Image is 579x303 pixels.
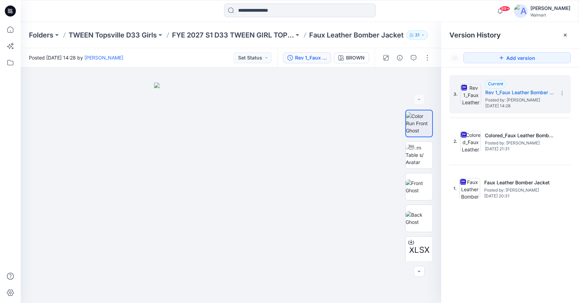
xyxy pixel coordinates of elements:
p: Faux Leather Bomber Jacket [309,30,404,40]
span: 3. [454,91,458,97]
img: Color Run Front Ghost [406,112,432,134]
div: BROWN [346,54,365,62]
div: Walmart [530,12,570,18]
img: Turn Table s/ Avatar [406,144,433,166]
span: Posted by: Gwen Hine [485,97,554,104]
img: avatar [514,4,528,18]
button: BROWN [334,52,369,63]
span: [DATE] 20:31 [484,194,553,198]
img: Back Ghost [406,211,433,226]
button: Add version [463,52,571,63]
h5: Rev 1_Faux Leather Bomber Jacket [485,88,554,97]
a: TWEEN Topsville D33 Girls [69,30,157,40]
img: Colored_Faux Leather Bomber Jacket [460,131,481,152]
span: 2. [454,138,457,144]
button: Show Hidden Versions [449,52,460,63]
img: Front Ghost [406,180,433,194]
span: Version History [449,31,501,39]
span: 1. [454,185,457,192]
a: Folders [29,30,53,40]
span: 99+ [500,6,510,11]
button: 31 [406,30,428,40]
span: Current [488,81,503,86]
h5: Colored_Faux Leather Bomber Jacket [485,131,554,140]
span: Posted [DATE] 14:28 by [29,54,123,61]
h5: Faux Leather Bomber Jacket [484,178,553,187]
span: [DATE] 14:28 [485,104,554,108]
button: Rev 1_Faux Leather Bomber Jacket [283,52,331,63]
span: [DATE] 21:31 [485,147,554,151]
button: Close [562,32,568,38]
img: Faux Leather Bomber Jacket [459,178,480,199]
span: XLSX [409,244,429,256]
div: [PERSON_NAME] [530,4,570,12]
p: 31 [415,31,419,39]
button: Details [394,52,405,63]
span: Posted by: Gwen Hine [484,187,553,194]
div: Rev 1_Faux Leather Bomber Jacket [295,54,327,62]
img: Rev 1_Faux Leather Bomber Jacket [460,84,481,105]
a: FYE 2027 S1 D33 TWEEN GIRL TOPSVILLE [172,30,294,40]
a: [PERSON_NAME] [84,55,123,61]
span: Posted by: Gwen Hine [485,140,554,147]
